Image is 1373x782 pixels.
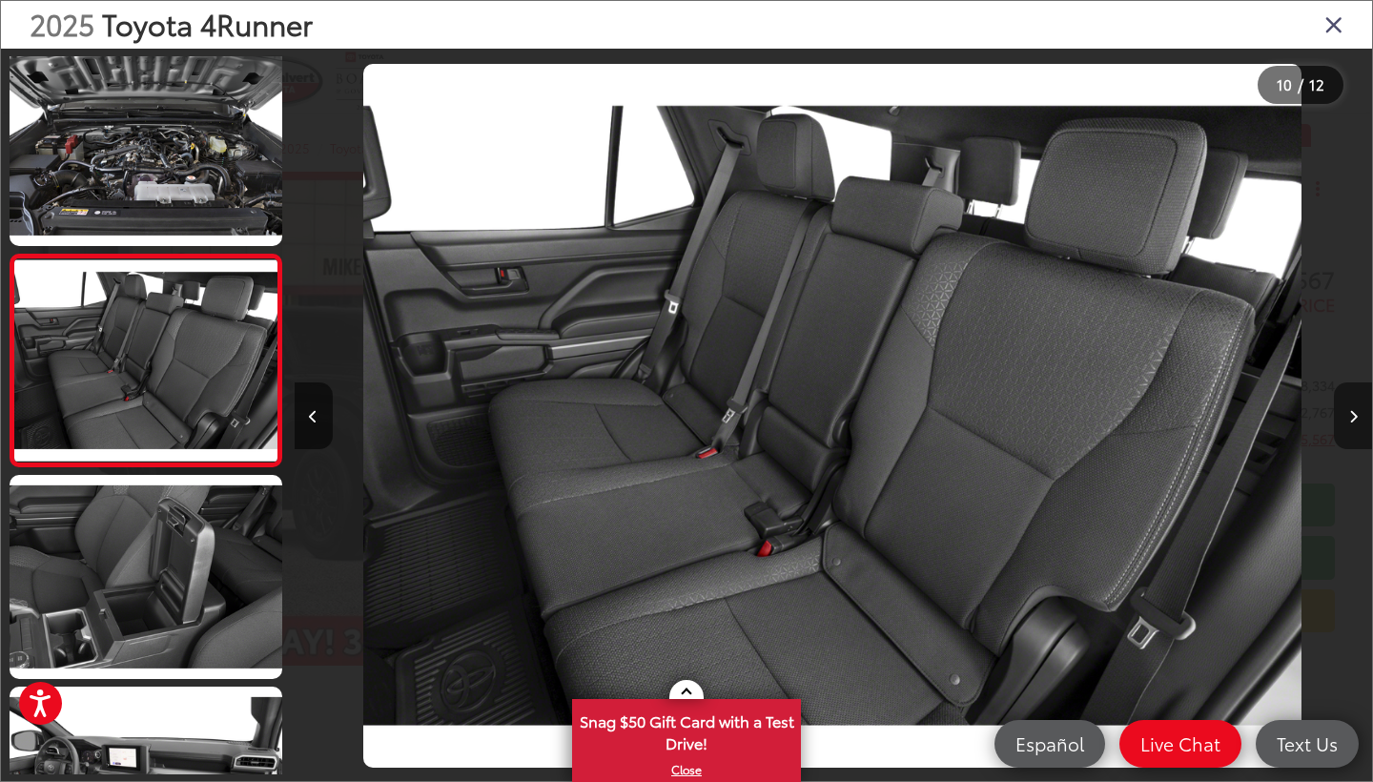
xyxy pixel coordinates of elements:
i: Close gallery [1324,11,1343,36]
img: 2025 Toyota 4Runner SR5 [11,259,279,461]
div: 2025 Toyota 4Runner SR5 9 [294,64,1371,768]
button: Next image [1334,382,1372,449]
span: Live Chat [1131,731,1230,755]
span: Toyota 4Runner [102,3,313,44]
span: 12 [1309,73,1324,94]
a: Español [994,720,1105,768]
span: Snag $50 Gift Card with a Test Drive! [574,701,799,759]
span: 10 [1277,73,1292,94]
span: 2025 [30,3,94,44]
img: 2025 Toyota 4Runner SR5 [7,39,284,247]
span: Text Us [1267,731,1347,755]
span: / [1296,78,1305,92]
img: 2025 Toyota 4Runner SR5 [363,64,1301,768]
img: 2025 Toyota 4Runner SR5 [7,473,284,681]
span: Español [1006,731,1094,755]
a: Live Chat [1119,720,1241,768]
a: Text Us [1256,720,1359,768]
button: Previous image [295,382,333,449]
